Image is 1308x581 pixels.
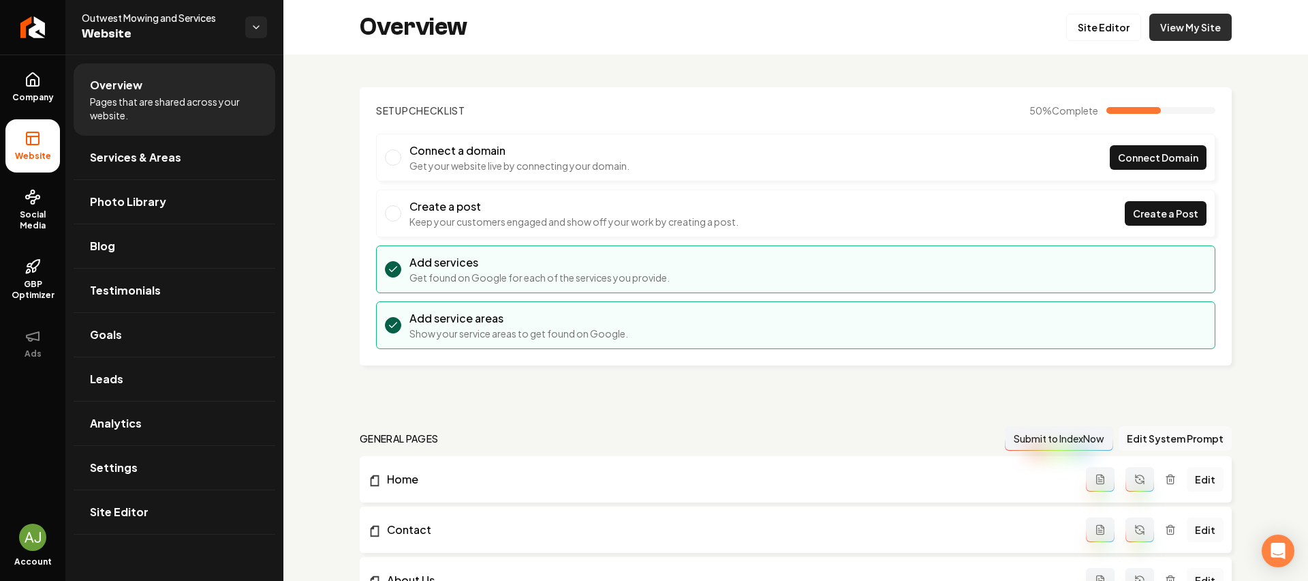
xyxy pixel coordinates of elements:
[19,348,47,359] span: Ads
[409,143,629,159] h3: Connect a domain
[90,238,115,254] span: Blog
[376,104,409,117] span: Setup
[5,209,60,231] span: Social Media
[19,524,46,551] button: Open user button
[7,92,59,103] span: Company
[1119,426,1232,451] button: Edit System Prompt
[90,77,142,93] span: Overview
[1086,467,1115,492] button: Add admin page prompt
[82,11,234,25] span: Outwest Mowing and Services
[90,194,166,210] span: Photo Library
[409,254,670,271] h3: Add services
[90,460,138,476] span: Settings
[368,522,1086,538] a: Contact
[20,16,46,38] img: Rebolt Logo
[409,310,628,327] h3: Add service areas
[360,432,439,445] h2: general pages
[19,524,46,551] img: AJ Nimeh
[90,504,149,520] span: Site Editor
[74,136,275,179] a: Services & Areas
[5,279,60,301] span: GBP Optimizer
[409,215,738,228] p: Keep your customers engaged and show off your work by creating a post.
[1133,207,1198,221] span: Create a Post
[368,471,1086,488] a: Home
[74,269,275,312] a: Testimonials
[1187,518,1224,542] a: Edit
[82,25,234,44] span: Website
[74,224,275,268] a: Blog
[5,61,60,114] a: Company
[90,95,259,122] span: Pages that are shared across your website.
[409,327,628,340] p: Show your service areas to get found on Google.
[1066,14,1141,41] a: Site Editor
[1187,467,1224,492] a: Edit
[1262,535,1294,567] div: Open Intercom Messenger
[5,178,60,242] a: Social Media
[5,317,60,370] button: Ads
[14,556,52,567] span: Account
[1118,151,1198,165] span: Connect Domain
[1005,426,1113,451] button: Submit to IndexNow
[1029,104,1098,117] span: 50 %
[90,282,161,299] span: Testimonials
[360,14,467,41] h2: Overview
[90,149,181,166] span: Services & Areas
[409,159,629,173] p: Get your website live by connecting your domain.
[74,402,275,445] a: Analytics
[5,248,60,312] a: GBP Optimizer
[74,490,275,534] a: Site Editor
[409,271,670,284] p: Get found on Google for each of the services you provide.
[1110,145,1206,170] a: Connect Domain
[90,371,123,387] span: Leads
[90,415,142,432] span: Analytics
[376,104,465,117] h2: Checklist
[10,151,57,162] span: Website
[1125,201,1206,226] a: Create a Post
[1086,518,1115,542] button: Add admin page prompt
[1149,14,1232,41] a: View My Site
[74,357,275,401] a: Leads
[74,180,275,224] a: Photo Library
[74,446,275,490] a: Settings
[409,198,738,215] h3: Create a post
[1052,104,1098,117] span: Complete
[74,313,275,357] a: Goals
[90,327,122,343] span: Goals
